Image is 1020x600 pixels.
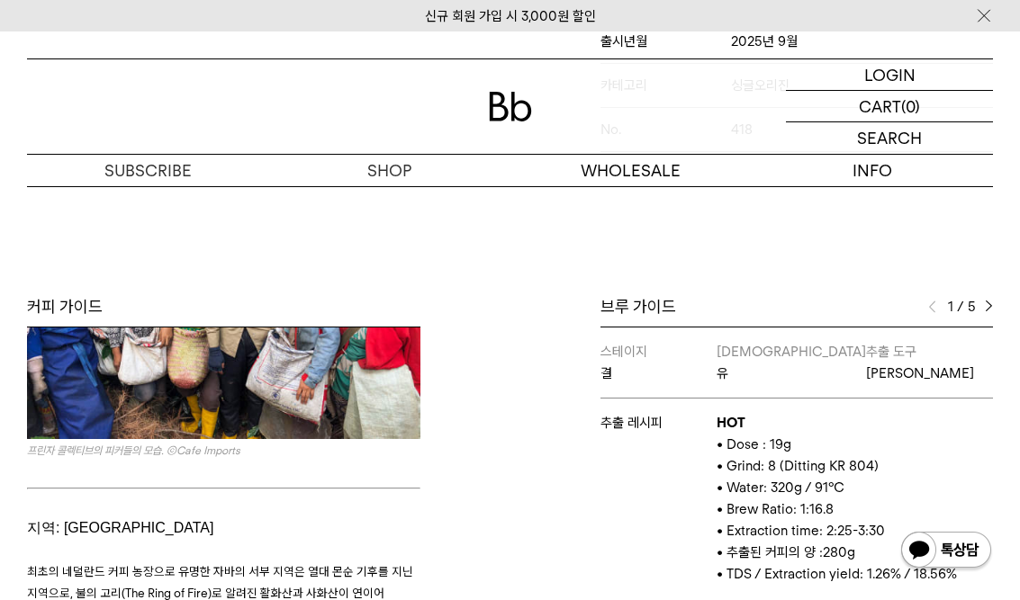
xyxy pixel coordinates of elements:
[752,155,993,186] p: INFO
[901,91,920,121] p: (0)
[717,523,885,539] span: • Extraction time: 2:25-3:30
[786,59,993,91] a: LOGIN
[27,443,240,457] span: 프린자 콜렉티브의 피커들의 모습. ©Cafe Imports
[600,344,647,360] span: 스테이지
[857,122,922,154] p: SEARCH
[510,155,752,186] p: WHOLESALE
[717,415,745,431] b: HOT
[27,155,268,186] a: SUBSCRIBE
[866,344,916,360] span: 추출 도구
[27,296,420,318] div: 커피 가이드
[866,363,993,384] p: [PERSON_NAME]
[268,155,510,186] a: SHOP
[717,479,844,496] span: • Water: 320g / 91°C
[27,520,213,535] span: 지역: [GEOGRAPHIC_DATA]
[864,59,916,90] p: LOGIN
[425,8,596,24] a: 신규 회원 가입 시 3,000원 할인
[489,92,532,121] img: 로고
[717,363,866,384] p: 유
[717,458,879,474] span: • Grind: 8 (Ditting KR 804)
[717,344,866,360] span: [DEMOGRAPHIC_DATA]
[957,296,964,318] span: /
[899,530,993,573] img: 카카오톡 채널 1:1 채팅 버튼
[717,566,957,582] span: • TDS / Extraction yield: 1.26% / 18.56%
[717,544,855,560] span: • 추출된 커피의 양 :280g
[717,501,834,517] span: • Brew Ratio: 1:16.8
[968,296,976,318] span: 5
[600,296,994,318] div: 브루 가이드
[859,91,901,121] p: CART
[717,436,791,452] span: • Dose : 19g
[600,363,717,384] p: 결
[786,91,993,122] a: CART (0)
[945,296,953,318] span: 1
[600,412,717,434] p: 추출 레시피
